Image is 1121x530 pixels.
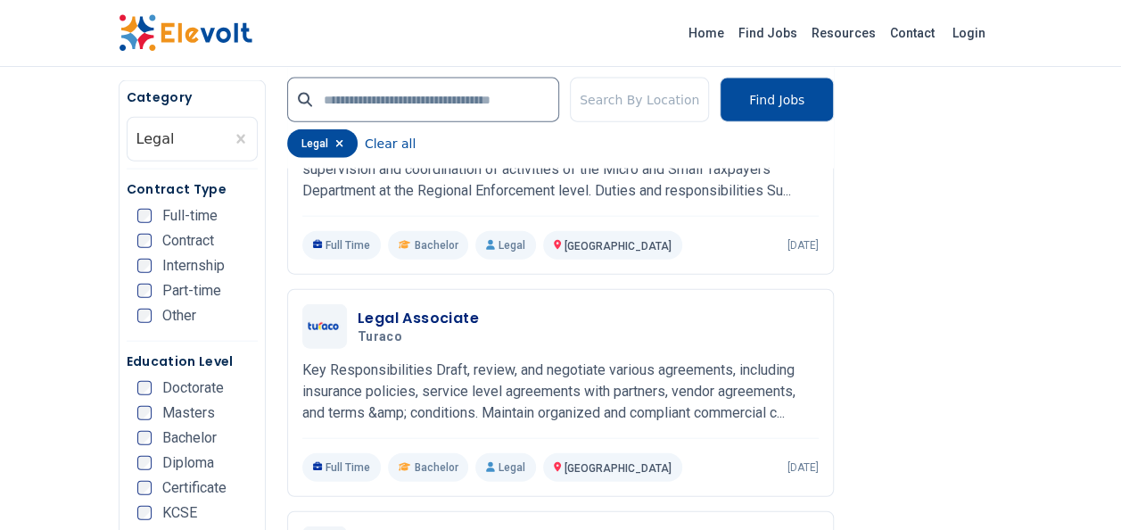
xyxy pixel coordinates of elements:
button: Clear all [365,129,416,158]
a: Contact [883,19,942,47]
input: Doctorate [137,381,152,395]
span: [GEOGRAPHIC_DATA] [565,462,672,475]
button: Find Jobs [720,78,834,122]
input: Masters [137,406,152,420]
p: [DATE] [787,460,819,475]
p: [DATE] [787,238,819,253]
img: Elevolt [119,14,252,52]
span: Bachelor [414,238,457,253]
span: Diploma [162,456,214,470]
input: Other [137,309,152,323]
a: Find Jobs [731,19,804,47]
input: Certificate [137,481,152,495]
span: Bachelor [414,460,457,475]
span: Certificate [162,481,227,495]
span: Part-time [162,284,221,298]
p: Job Summary The job holder shall be responsible for overseeing, management, supervision and coord... [302,137,819,202]
h5: Education Level [127,352,258,370]
input: Bachelor [137,431,152,445]
p: Key Responsibilities Draft, review, and negotiate various agreements, including insurance policie... [302,360,819,424]
a: Resources [804,19,883,47]
span: Masters [162,406,215,420]
span: Bachelor [162,431,217,445]
span: Contract [162,234,214,248]
a: TuracoLegal AssociateTuracoKey Responsibilities Draft, review, and negotiate various agreements, ... [302,304,819,482]
input: Diploma [137,456,152,470]
span: Turaco [358,329,402,345]
a: Login [942,15,996,51]
a: Home [681,19,731,47]
input: Contract [137,234,152,248]
h5: Category [127,88,258,106]
iframe: Chat Widget [1032,444,1121,530]
span: Full-time [162,209,218,223]
h3: Legal Associate [358,308,479,329]
p: Full Time [302,453,382,482]
span: [GEOGRAPHIC_DATA] [565,240,672,253]
div: legal [287,129,358,158]
input: Full-time [137,209,152,223]
span: Doctorate [162,381,224,395]
p: Legal [475,453,535,482]
span: Internship [162,259,225,273]
p: Full Time [302,231,382,260]
span: KCSE [162,506,197,520]
input: KCSE [137,506,152,520]
span: Other [162,309,196,323]
img: Turaco [307,322,342,331]
h5: Contract Type [127,180,258,198]
p: Legal [475,231,535,260]
input: Part-time [137,284,152,298]
input: Internship [137,259,152,273]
